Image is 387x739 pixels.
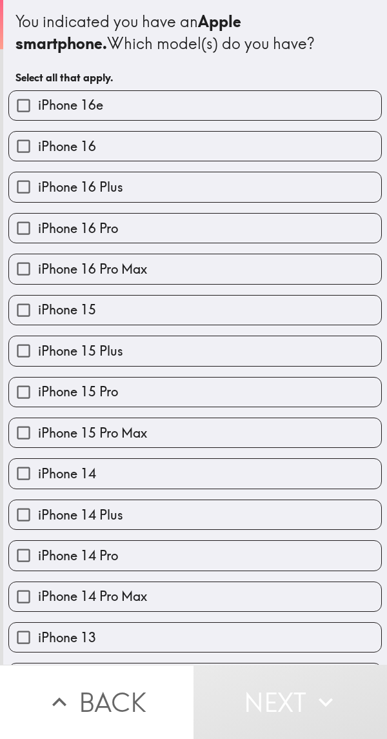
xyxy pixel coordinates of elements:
[9,172,381,201] button: iPhone 16 Plus
[38,219,118,238] span: iPhone 16 Pro
[9,541,381,570] button: iPhone 14 Pro
[9,336,381,365] button: iPhone 15 Plus
[38,506,123,524] span: iPhone 14 Plus
[38,383,118,401] span: iPhone 15 Pro
[193,665,387,739] button: Next
[15,70,375,85] h6: Select all that apply.
[38,260,147,278] span: iPhone 16 Pro Max
[9,623,381,652] button: iPhone 13
[38,96,103,114] span: iPhone 16e
[9,500,381,529] button: iPhone 14 Plus
[15,11,375,54] div: You indicated you have an Which model(s) do you have?
[38,465,96,483] span: iPhone 14
[38,137,96,156] span: iPhone 16
[9,254,381,283] button: iPhone 16 Pro Max
[9,582,381,611] button: iPhone 14 Pro Max
[38,178,123,196] span: iPhone 16 Plus
[38,301,96,319] span: iPhone 15
[9,296,381,325] button: iPhone 15
[9,91,381,120] button: iPhone 16e
[38,587,147,605] span: iPhone 14 Pro Max
[9,459,381,488] button: iPhone 14
[9,132,381,161] button: iPhone 16
[9,378,381,407] button: iPhone 15 Pro
[9,418,381,447] button: iPhone 15 Pro Max
[38,342,123,360] span: iPhone 15 Plus
[38,424,147,442] span: iPhone 15 Pro Max
[38,629,96,647] span: iPhone 13
[38,547,118,565] span: iPhone 14 Pro
[9,214,381,243] button: iPhone 16 Pro
[15,12,245,53] b: Apple smartphone.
